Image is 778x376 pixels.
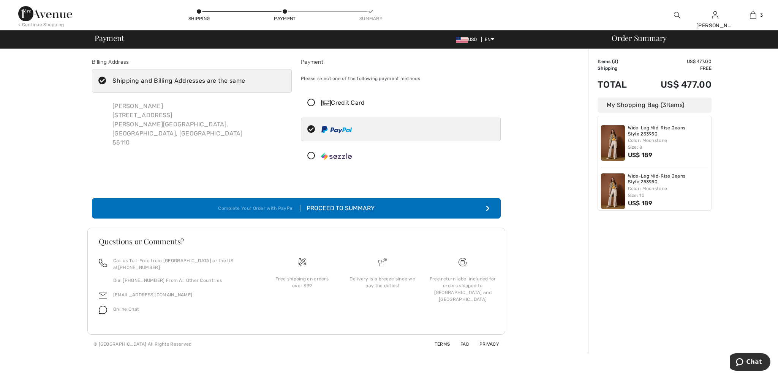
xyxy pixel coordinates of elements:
[456,37,480,42] span: USD
[106,96,292,153] div: [PERSON_NAME] [STREET_ADDRESS] [PERSON_NAME][GEOGRAPHIC_DATA], [GEOGRAPHIC_DATA], [GEOGRAPHIC_DAT...
[321,153,352,160] img: Sezzle
[639,65,712,72] td: Free
[378,258,387,266] img: Delivery is a breeze since we pay the duties!
[485,37,494,42] span: EN
[301,58,501,66] div: Payment
[300,204,375,213] div: Proceed to Summary
[628,185,708,199] div: Color: Moonstone Size: 10
[298,258,306,266] img: Free shipping on orders over $99
[628,137,708,151] div: Color: Moonstone Size: 8
[639,58,712,65] td: US$ 477.00
[321,100,331,106] img: Credit Card
[601,125,625,161] img: Wide-Leg Mid-Rise Jeans Style 253950
[598,98,712,113] div: My Shopping Bag ( Items)
[639,72,712,98] td: US$ 477.00
[99,238,494,245] h3: Questions or Comments?
[602,34,773,42] div: Order Summary
[118,265,160,270] a: [PHONE_NUMBER]
[92,198,501,219] button: Complete Your Order with PayPal Proceed to Summary
[601,173,625,209] img: Wide-Leg Mid-Rise Jeans Style 253950
[598,72,639,98] td: Total
[663,101,666,109] span: 3
[696,22,734,30] div: [PERSON_NAME]
[321,98,495,107] div: Credit Card
[598,58,639,65] td: Items ( )
[112,76,245,85] div: Shipping and Billing Addresses are the same
[113,277,253,284] p: Dial [PHONE_NUMBER] From All Other Countries
[451,341,469,347] a: FAQ
[459,258,467,266] img: Free shipping on orders over $99
[99,306,107,314] img: chat
[628,173,708,185] a: Wide-Leg Mid-Rise Jeans Style 253950
[429,275,497,303] div: Free return label included for orders shipped to [GEOGRAPHIC_DATA] and [GEOGRAPHIC_DATA]
[628,151,653,159] span: US$ 189
[712,11,718,20] img: My Info
[274,15,296,22] div: Payment
[18,21,64,28] div: < Continue Shopping
[712,11,718,19] a: Sign In
[218,205,300,212] div: Complete Your Order with PayPal
[614,59,617,64] span: 3
[268,275,336,289] div: Free shipping on orders over $99
[92,58,292,66] div: Billing Address
[99,259,107,267] img: call
[760,12,763,19] span: 3
[99,291,107,300] img: email
[321,126,352,133] img: PayPal
[598,65,639,72] td: Shipping
[18,6,72,21] img: 1ère Avenue
[113,307,139,312] span: Online Chat
[734,11,772,20] a: 3
[301,69,501,88] div: Please select one of the following payment methods
[95,34,124,42] span: Payment
[470,341,499,347] a: Privacy
[113,257,253,271] p: Call us Toll-Free from [GEOGRAPHIC_DATA] or the US at
[628,125,708,137] a: Wide-Leg Mid-Rise Jeans Style 253950
[750,11,756,20] img: My Bag
[113,292,192,297] a: [EMAIL_ADDRESS][DOMAIN_NAME]
[628,200,653,207] span: US$ 189
[674,11,680,20] img: search the website
[188,15,210,22] div: Shipping
[730,353,770,372] iframe: Opens a widget where you can chat to one of our agents
[348,275,417,289] div: Delivery is a breeze since we pay the duties!
[93,341,192,348] div: © [GEOGRAPHIC_DATA] All Rights Reserved
[425,341,450,347] a: Terms
[359,15,382,22] div: Summary
[456,37,468,43] img: US Dollar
